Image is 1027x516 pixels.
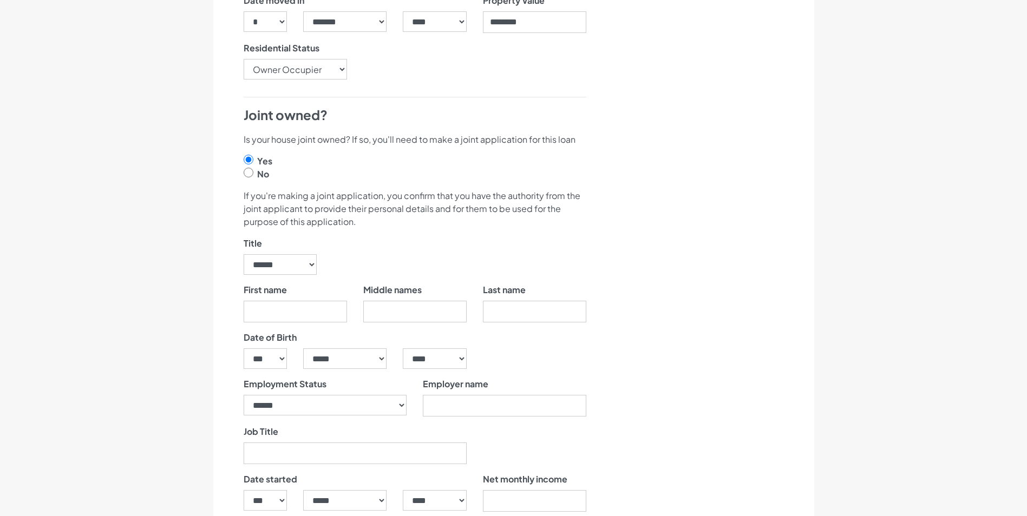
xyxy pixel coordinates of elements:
p: If you're making a joint application, you confirm that you have the authority from the joint appl... [244,189,586,228]
h4: Joint owned? [244,106,586,124]
label: First name [244,283,287,296]
label: Net monthly income [483,473,567,486]
label: Title [244,237,262,250]
label: Middle names [363,283,422,296]
label: Date of Birth [244,331,297,344]
label: Job Title [244,425,278,438]
label: Employment Status [244,378,326,391]
label: Date started [244,473,297,486]
label: Employer name [423,378,488,391]
p: Is your house joint owned? If so, you'll need to make a joint application for this loan [244,133,586,146]
label: Residential Status [244,42,319,55]
label: Last name [483,283,526,296]
label: Yes [257,155,272,168]
label: No [257,168,269,181]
